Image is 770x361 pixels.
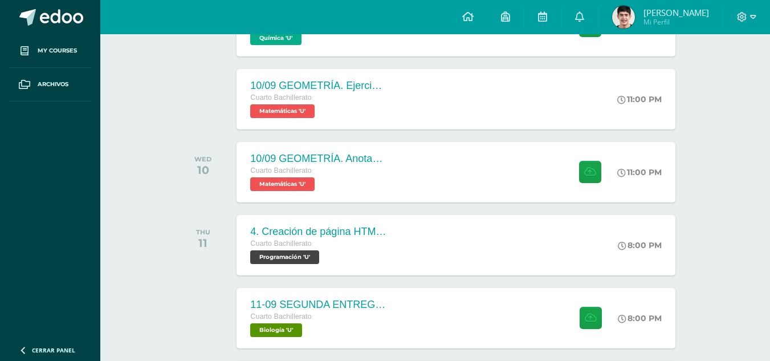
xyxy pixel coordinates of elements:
[194,155,211,163] div: WED
[250,177,315,191] span: Matemáticas 'U'
[196,228,210,236] div: THU
[250,153,387,165] div: 10/09 GEOMETRÍA. Anotaciones y análisis.
[618,240,662,250] div: 8:00 PM
[38,80,68,89] span: Archivos
[194,163,211,177] div: 10
[250,167,311,175] span: Cuarto Bachillerato
[196,236,210,250] div: 11
[617,167,662,177] div: 11:00 PM
[612,6,635,29] img: 75547d3f596e18c1ce37b5546449d941.png
[250,250,319,264] span: Programación 'U'
[9,68,91,102] a: Archivos
[9,34,91,68] a: My courses
[38,46,77,55] span: My courses
[617,94,662,104] div: 11:00 PM
[250,31,302,45] span: Química 'U'
[250,299,387,311] div: 11-09 SEGUNDA ENTREGA DE GUÍA
[618,313,662,323] div: 8:00 PM
[32,346,75,354] span: Cerrar panel
[250,94,311,102] span: Cuarto Bachillerato
[643,17,709,27] span: Mi Perfil
[250,323,302,337] span: Biología 'U'
[250,80,387,92] div: 10/09 GEOMETRÍA. Ejercicio 2 (4U)
[250,104,315,118] span: Matemáticas 'U'
[250,226,387,238] div: 4. Creación de página HTML - CEEV
[250,240,311,248] span: Cuarto Bachillerato
[643,7,709,18] span: [PERSON_NAME]
[250,313,311,321] span: Cuarto Bachillerato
